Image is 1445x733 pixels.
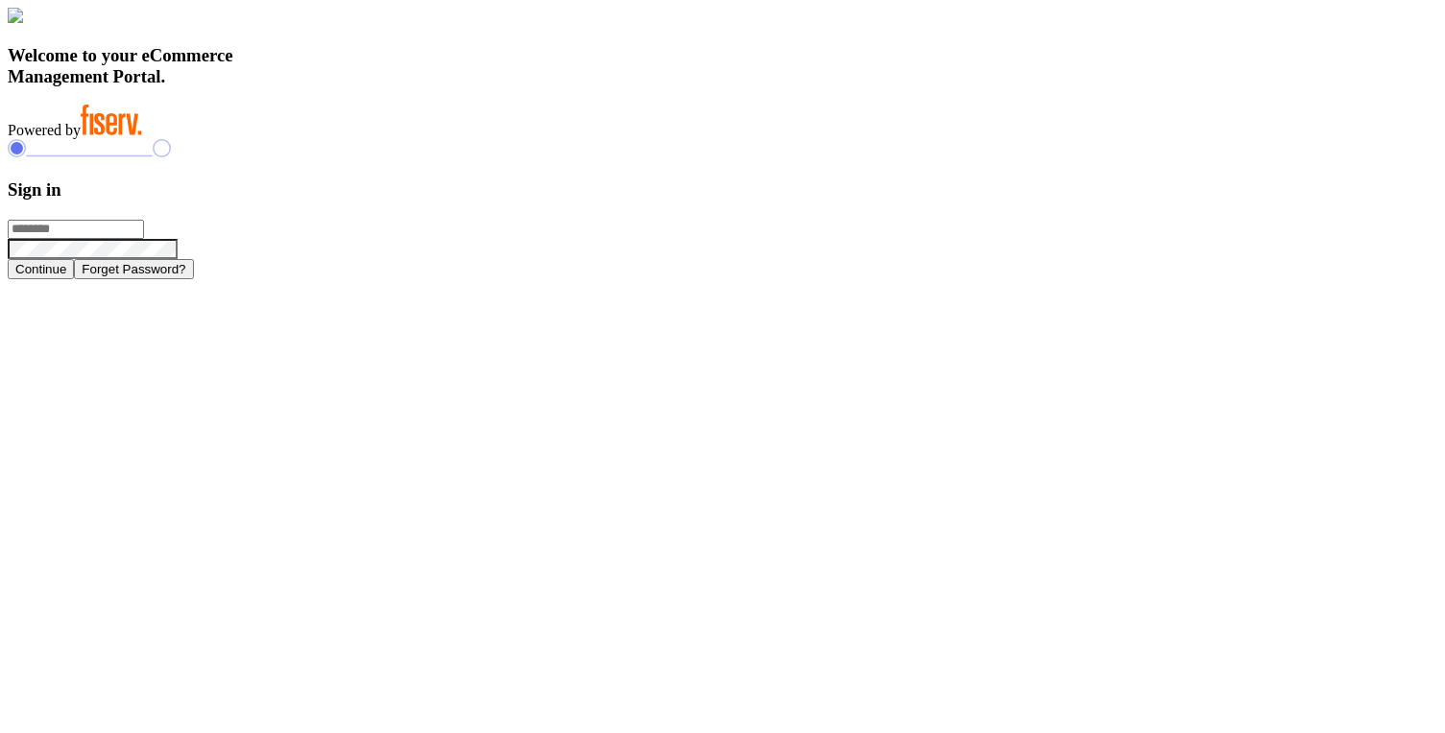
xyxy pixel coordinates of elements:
button: Forget Password? [74,259,193,279]
img: card_Illustration.svg [8,8,23,23]
span: Powered by [8,122,81,138]
h3: Welcome to your eCommerce Management Portal. [8,45,1437,87]
h3: Sign in [8,179,1437,201]
button: Continue [8,259,74,279]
